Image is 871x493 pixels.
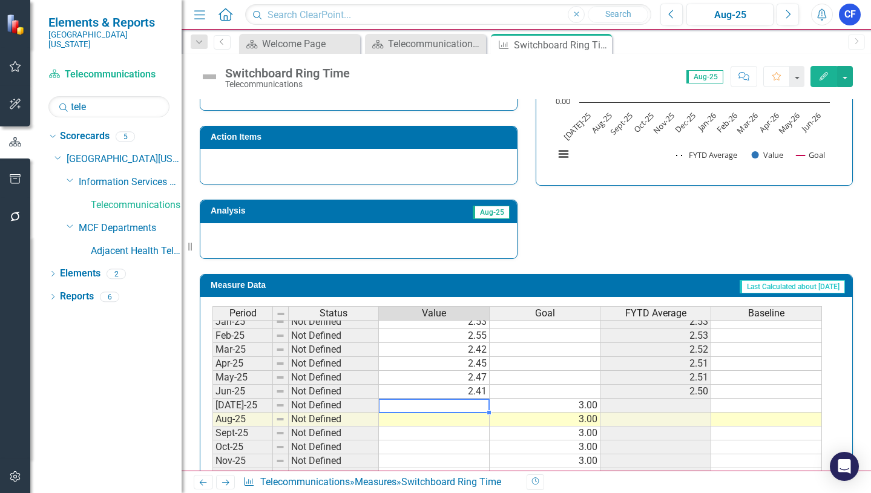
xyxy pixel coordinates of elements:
text: May-26 [775,110,801,136]
div: » » [243,475,517,489]
a: Measures [355,476,396,488]
td: 2.52 [600,343,711,357]
td: Not Defined [289,399,379,413]
td: Not Defined [289,343,379,357]
text: Feb-26 [714,110,739,135]
div: 5 [116,131,135,142]
td: Sept-25 [212,426,273,440]
td: 3.00 [490,440,600,454]
td: [DATE]-25 [212,399,273,413]
span: Search [605,9,631,19]
td: Oct-25 [212,440,273,454]
td: Nov-25 [212,454,273,468]
a: MCF Departments [79,221,182,235]
a: Telecommunications [91,198,182,212]
text: [DATE]-25 [560,110,593,142]
td: 2.51 [600,371,711,385]
img: 8DAGhfEEPCf229AAAAAElFTkSuQmCC [275,331,285,341]
img: 8DAGhfEEPCf229AAAAAElFTkSuQmCC [275,428,285,438]
div: Switchboard Ring Time [514,38,609,53]
div: Welcome Page [262,36,357,51]
button: Aug-25 [686,4,774,25]
text: Apr-26 [757,110,781,134]
div: Open Intercom Messenger [830,452,859,481]
td: Not Defined [289,454,379,468]
td: Not Defined [289,413,379,426]
span: Goal [535,308,555,319]
text: Nov-25 [651,110,676,135]
button: CF [839,4,861,25]
div: Telecommunications Dashboard [388,36,483,51]
a: Welcome Page [242,36,357,51]
td: Not Defined [289,468,379,482]
td: 2.41 [379,385,490,399]
span: Baseline [748,308,784,319]
span: Value [422,308,446,319]
text: Oct-25 [631,110,656,134]
img: 8DAGhfEEPCf229AAAAAElFTkSuQmCC [275,414,285,424]
div: Telecommunications [225,80,350,89]
td: 2.51 [600,357,711,371]
h3: Action Items [211,132,511,142]
td: 3.00 [490,413,600,426]
td: Aug-25 [212,413,273,426]
td: Feb-25 [212,329,273,343]
a: [GEOGRAPHIC_DATA][US_STATE] [67,152,182,166]
div: 6 [100,292,119,302]
text: Sept-25 [608,110,635,137]
a: Telecommunications [260,476,350,488]
td: Apr-25 [212,357,273,371]
td: 3.00 [490,454,600,468]
td: Not Defined [289,329,379,343]
td: 2.47 [379,371,490,385]
span: Aug-25 [473,206,510,219]
img: 8DAGhfEEPCf229AAAAAElFTkSuQmCC [275,442,285,452]
td: Not Defined [289,385,379,399]
a: Telecommunications Dashboard [368,36,483,51]
button: Show FYTD Average [676,149,738,160]
a: Elements [60,267,100,281]
td: 2.45 [379,357,490,371]
a: Scorecards [60,129,110,143]
div: Switchboard Ring Time [401,476,501,488]
input: Search Below... [48,96,169,117]
text: Jan-26 [694,110,718,134]
span: Last Calculated about [DATE] [740,280,845,293]
text: Dec-25 [672,110,697,135]
td: Not Defined [289,371,379,385]
img: Not Defined [200,67,219,87]
a: Telecommunications [48,68,169,82]
span: Aug-25 [686,70,723,83]
small: [GEOGRAPHIC_DATA][US_STATE] [48,30,169,50]
h3: Analysis [211,206,354,215]
img: ClearPoint Strategy [6,14,27,35]
td: Dec-25 [212,468,273,482]
td: 3.00 [490,468,600,482]
td: 3.00 [490,399,600,413]
button: Show Value [752,149,783,160]
button: Show Goal [797,149,825,160]
a: Information Services Team [79,175,182,189]
td: 2.42 [379,343,490,357]
div: Aug-25 [691,8,769,22]
td: 2.50 [600,385,711,399]
text: Mar-26 [734,110,760,135]
img: 8DAGhfEEPCf229AAAAAElFTkSuQmCC [275,470,285,480]
img: 8DAGhfEEPCf229AAAAAElFTkSuQmCC [275,373,285,382]
text: Aug-25 [588,110,614,135]
text: Jun-26 [798,110,823,134]
h3: Measure Data [211,281,427,290]
text: 0.00 [556,96,570,106]
button: Search [588,6,648,23]
a: Adjacent Health Tele-Neurology (Contracted Service) [91,244,182,258]
span: Status [320,308,347,319]
span: FYTD Average [625,308,686,319]
td: Mar-25 [212,343,273,357]
input: Search ClearPoint... [245,4,651,25]
td: 2.55 [379,329,490,343]
span: Elements & Reports [48,15,169,30]
td: Not Defined [289,357,379,371]
button: View chart menu, Chart [555,146,572,163]
div: Switchboard Ring Time [225,67,350,80]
